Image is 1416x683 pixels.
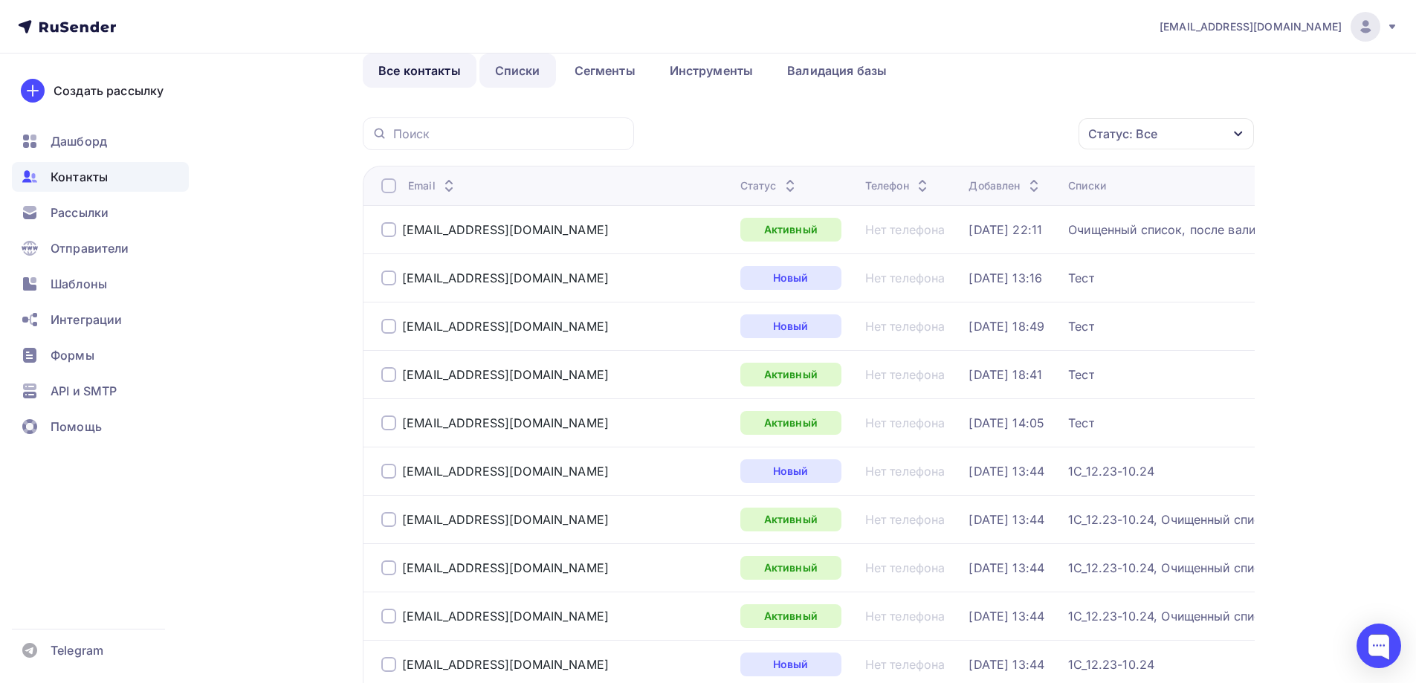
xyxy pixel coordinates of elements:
[1068,319,1094,334] a: Тест
[865,657,945,672] div: Нет телефона
[740,178,799,193] div: Статус
[969,271,1042,285] a: [DATE] 13:16
[740,508,841,531] div: Активный
[402,609,609,624] div: [EMAIL_ADDRESS][DOMAIN_NAME]
[402,657,609,672] a: [EMAIL_ADDRESS][DOMAIN_NAME]
[740,218,841,242] a: Активный
[865,464,945,479] a: Нет телефона
[969,512,1044,527] a: [DATE] 13:44
[969,560,1044,575] a: [DATE] 13:44
[740,266,841,290] a: Новый
[969,415,1044,430] a: [DATE] 14:05
[865,222,945,237] div: Нет телефона
[1160,12,1398,42] a: [EMAIL_ADDRESS][DOMAIN_NAME]
[1068,464,1154,479] a: 1С_12.23-10.24
[865,319,945,334] a: Нет телефона
[402,464,609,479] a: [EMAIL_ADDRESS][DOMAIN_NAME]
[740,363,841,386] a: Активный
[12,198,189,227] a: Рассылки
[402,222,609,237] a: [EMAIL_ADDRESS][DOMAIN_NAME]
[51,204,109,221] span: Рассылки
[51,418,102,436] span: Помощь
[402,560,609,575] a: [EMAIL_ADDRESS][DOMAIN_NAME]
[1068,222,1335,237] a: Очищенный список, после валидации [DATE]
[740,653,841,676] a: Новый
[402,367,609,382] div: [EMAIL_ADDRESS][DOMAIN_NAME]
[1068,271,1094,285] div: Тест
[865,271,945,285] a: Нет телефона
[51,346,94,364] span: Формы
[1068,415,1094,430] a: Тест
[865,178,931,193] div: Телефон
[969,319,1044,334] a: [DATE] 18:49
[12,233,189,263] a: Отправители
[559,54,651,88] a: Сегменты
[1068,367,1094,382] a: Тест
[969,464,1044,479] a: [DATE] 13:44
[969,367,1042,382] a: [DATE] 18:41
[969,657,1044,672] a: [DATE] 13:44
[654,54,769,88] a: Инструменты
[865,609,945,624] a: Нет телефона
[865,512,945,527] a: Нет телефона
[363,54,476,88] a: Все контакты
[51,132,107,150] span: Дашборд
[865,415,945,430] a: Нет телефона
[408,178,458,193] div: Email
[740,411,841,435] a: Активный
[51,239,129,257] span: Отправители
[12,126,189,156] a: Дашборд
[12,340,189,370] a: Формы
[969,178,1042,193] div: Добавлен
[865,560,945,575] div: Нет телефона
[772,54,902,88] a: Валидация базы
[402,271,609,285] a: [EMAIL_ADDRESS][DOMAIN_NAME]
[51,641,103,659] span: Telegram
[51,168,108,186] span: Контакты
[402,415,609,430] div: [EMAIL_ADDRESS][DOMAIN_NAME]
[1088,125,1157,143] div: Статус: Все
[402,319,609,334] a: [EMAIL_ADDRESS][DOMAIN_NAME]
[51,311,122,328] span: Интеграции
[969,609,1044,624] a: [DATE] 13:44
[865,367,945,382] a: Нет телефона
[479,54,556,88] a: Списки
[1160,19,1342,34] span: [EMAIL_ADDRESS][DOMAIN_NAME]
[969,222,1042,237] a: [DATE] 22:11
[740,604,841,628] div: Активный
[12,269,189,299] a: Шаблоны
[12,162,189,192] a: Контакты
[740,459,841,483] div: Новый
[402,512,609,527] a: [EMAIL_ADDRESS][DOMAIN_NAME]
[51,382,117,400] span: API и SMTP
[1078,117,1255,150] button: Статус: Все
[740,556,841,580] a: Активный
[1068,178,1106,193] div: Списки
